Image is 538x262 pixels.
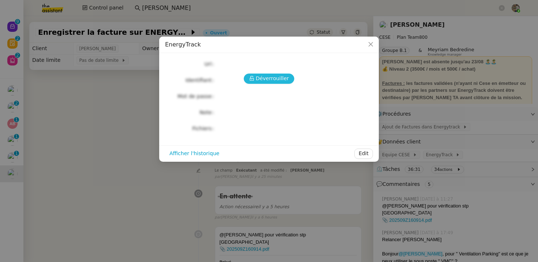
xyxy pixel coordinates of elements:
button: Close [363,37,379,53]
span: Afficher l'historique [169,149,219,158]
button: Déverrouiller [244,74,295,84]
button: Afficher l'historique [165,149,224,159]
button: Edit [354,149,373,159]
span: EnergyTrack [165,41,201,48]
span: Edit [359,149,369,158]
span: Déverrouiller [256,74,289,83]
